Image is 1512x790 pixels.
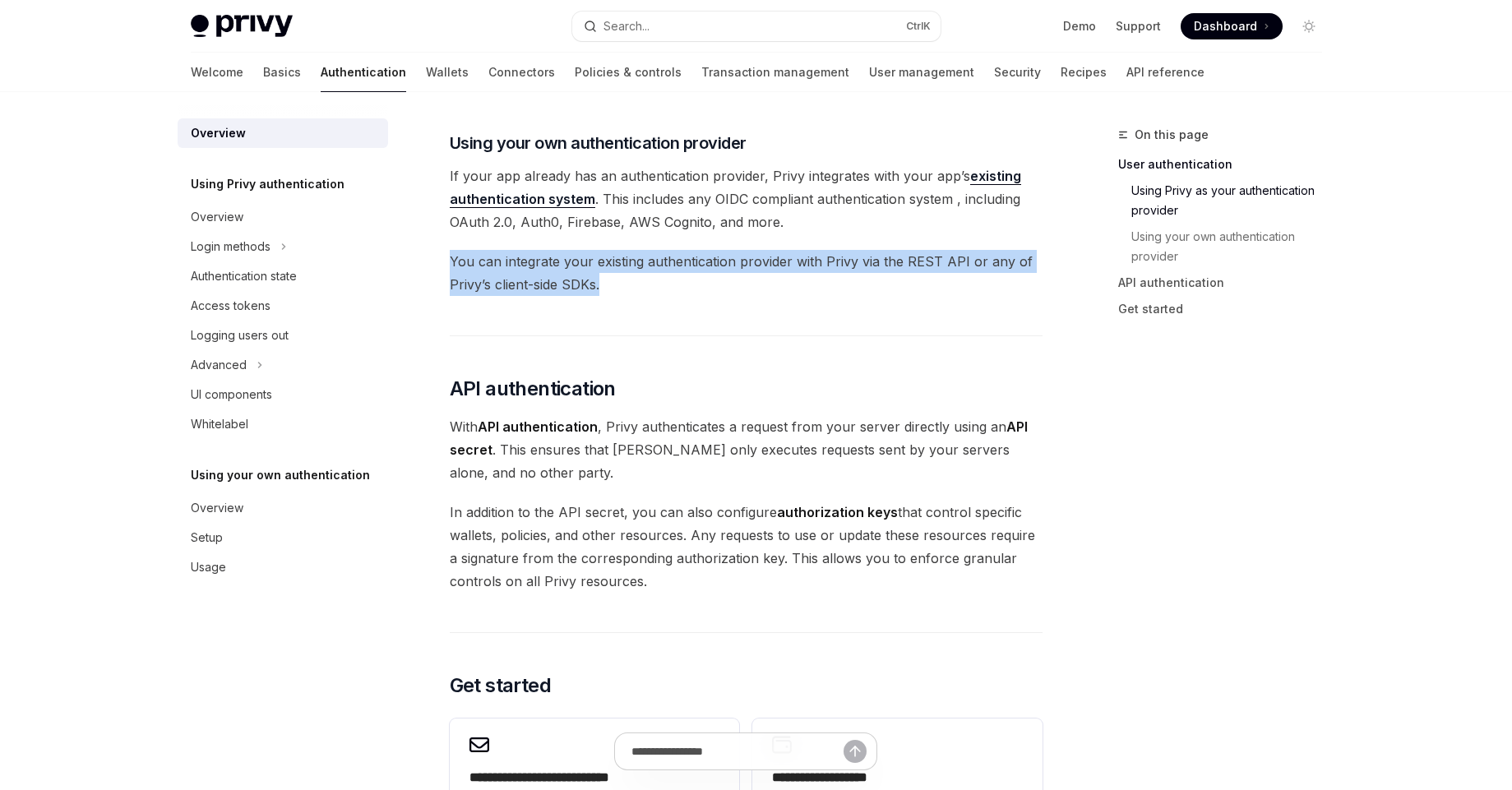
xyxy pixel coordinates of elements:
strong: API authentication [478,418,598,435]
a: Dashboard [1181,13,1283,39]
div: Access tokens [191,296,270,316]
h5: Using your own authentication [191,465,370,485]
div: Overview [191,207,243,227]
span: In addition to the API secret, you can also configure that control specific wallets, policies, an... [450,501,1043,593]
a: Overview [178,493,388,523]
a: Welcome [191,53,243,92]
a: Connectors [488,53,555,92]
a: API reference [1126,53,1205,92]
img: light logo [191,15,293,38]
div: Overview [191,123,246,143]
button: Toggle dark mode [1296,13,1322,39]
a: Recipes [1061,53,1107,92]
span: If your app already has an authentication provider, Privy integrates with your app’s . This inclu... [450,164,1043,233]
span: Ctrl K [906,20,931,33]
a: Get started [1118,296,1335,322]
a: Support [1116,18,1161,35]
a: Access tokens [178,291,388,321]
a: Using your own authentication provider [1131,224,1335,270]
a: Logging users out [178,321,388,350]
a: Authentication [321,53,406,92]
span: Dashboard [1194,18,1257,35]
a: Using Privy as your authentication provider [1131,178,1335,224]
span: You can integrate your existing authentication provider with Privy via the REST API or any of Pri... [450,250,1043,296]
a: Overview [178,202,388,232]
a: Whitelabel [178,409,388,439]
a: API authentication [1118,270,1335,296]
div: Search... [603,16,650,36]
div: Advanced [191,355,247,375]
button: Search...CtrlK [572,12,941,41]
a: Policies & controls [575,53,682,92]
a: Wallets [426,53,469,92]
span: With , Privy authenticates a request from your server directly using an . This ensures that [PERS... [450,415,1043,484]
a: Security [994,53,1041,92]
a: UI components [178,380,388,409]
a: Transaction management [701,53,849,92]
span: Using your own authentication provider [450,132,747,155]
a: Basics [263,53,301,92]
span: Get started [450,672,551,699]
a: User management [869,53,974,92]
div: Whitelabel [191,414,248,434]
div: Setup [191,528,223,547]
span: API authentication [450,376,616,402]
a: User authentication [1118,151,1335,178]
div: Authentication state [191,266,297,286]
div: Usage [191,557,226,577]
span: On this page [1135,125,1209,145]
h5: Using Privy authentication [191,174,344,194]
a: Demo [1063,18,1096,35]
a: Setup [178,523,388,552]
button: Send message [844,740,867,763]
div: Login methods [191,237,270,256]
div: Logging users out [191,326,289,345]
strong: authorization keys [777,504,898,520]
div: UI components [191,385,272,404]
a: Overview [178,118,388,148]
a: Authentication state [178,261,388,291]
a: Usage [178,552,388,582]
div: Overview [191,498,243,518]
